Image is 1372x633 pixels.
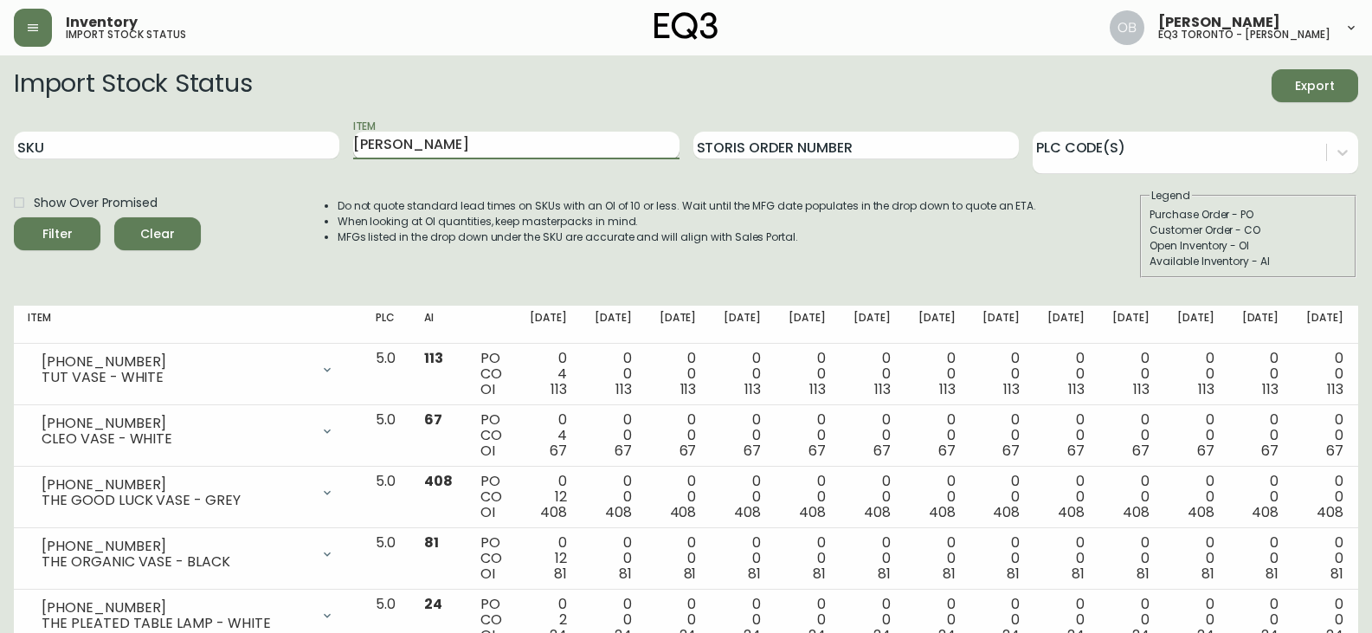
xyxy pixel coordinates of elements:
div: [PHONE_NUMBER]THE ORGANIC VASE - BLACK [28,535,348,573]
th: PLC [362,306,410,344]
th: [DATE] [905,306,969,344]
span: 67 [1326,441,1343,461]
div: 0 0 [1177,351,1214,397]
div: 0 0 [918,412,956,459]
h2: Import Stock Status [14,69,252,102]
div: 0 0 [1242,535,1279,582]
span: Clear [128,223,187,245]
th: [DATE] [1163,306,1228,344]
div: 0 0 [918,351,956,397]
span: Inventory [66,16,138,29]
span: 113 [680,379,697,399]
div: 0 0 [982,412,1020,459]
span: 408 [1188,502,1214,522]
span: 408 [1123,502,1150,522]
div: 0 0 [724,412,761,459]
span: 67 [1132,441,1150,461]
div: 0 0 [789,535,826,582]
span: 81 [1072,564,1085,584]
span: 408 [1252,502,1279,522]
span: 81 [619,564,632,584]
div: 0 0 [724,474,761,520]
div: THE PLEATED TABLE LAMP - WHITE [42,616,310,631]
span: 113 [424,348,443,368]
div: 0 0 [1112,535,1150,582]
div: [PHONE_NUMBER] [42,416,310,431]
td: 5.0 [362,405,410,467]
span: 67 [615,441,632,461]
th: [DATE] [516,306,581,344]
div: 0 0 [1242,351,1279,397]
li: MFGs listed in the drop down under the SKU are accurate and will align with Sales Portal. [338,229,1037,245]
div: 0 0 [1047,535,1085,582]
th: [DATE] [1098,306,1163,344]
div: [PHONE_NUMBER]THE GOOD LUCK VASE - GREY [28,474,348,512]
div: THE GOOD LUCK VASE - GREY [42,493,310,508]
th: [DATE] [775,306,840,344]
span: 81 [424,533,439,552]
span: OI [480,564,495,584]
div: 0 12 [530,535,567,582]
div: TUT VASE - WHITE [42,370,310,385]
div: 0 0 [1112,412,1150,459]
button: Export [1272,69,1358,102]
th: Item [14,306,362,344]
legend: Legend [1150,188,1192,203]
div: 0 0 [1177,474,1214,520]
th: AI [410,306,467,344]
div: 0 4 [530,351,567,397]
th: [DATE] [710,306,775,344]
div: Available Inventory - AI [1150,254,1347,269]
span: 81 [943,564,956,584]
th: [DATE] [581,306,646,344]
div: 0 0 [595,351,632,397]
div: 0 0 [660,351,697,397]
span: 81 [1330,564,1343,584]
div: PO CO [480,351,502,397]
span: 67 [1197,441,1214,461]
div: 0 0 [1177,412,1214,459]
div: Open Inventory - OI [1150,238,1347,254]
div: Purchase Order - PO [1150,207,1347,223]
span: Export [1285,75,1344,97]
span: 408 [540,502,567,522]
img: logo [654,12,718,40]
td: 5.0 [362,467,410,528]
div: 0 0 [660,474,697,520]
div: 0 0 [789,412,826,459]
span: 113 [1327,379,1343,399]
div: THE ORGANIC VASE - BLACK [42,554,310,570]
span: 408 [1317,502,1343,522]
span: 81 [1137,564,1150,584]
div: CLEO VASE - WHITE [42,431,310,447]
span: 113 [744,379,761,399]
div: 0 0 [918,535,956,582]
th: [DATE] [1034,306,1098,344]
h5: eq3 toronto - [PERSON_NAME] [1158,29,1330,40]
span: 408 [799,502,826,522]
div: 0 0 [918,474,956,520]
div: 0 0 [1306,351,1343,397]
div: [PHONE_NUMBER] [42,600,310,616]
span: 24 [424,594,442,614]
div: 0 0 [853,412,891,459]
span: 67 [744,441,761,461]
div: 0 0 [660,535,697,582]
span: [PERSON_NAME] [1158,16,1280,29]
span: 408 [864,502,891,522]
div: 0 0 [724,351,761,397]
div: 0 0 [595,535,632,582]
button: Filter [14,217,100,250]
span: 67 [873,441,891,461]
span: 408 [734,502,761,522]
span: 67 [1067,441,1085,461]
span: 113 [551,379,567,399]
span: 81 [1007,564,1020,584]
div: 0 0 [853,535,891,582]
div: 0 0 [853,351,891,397]
div: [PHONE_NUMBER]CLEO VASE - WHITE [28,412,348,450]
span: 408 [670,502,697,522]
span: 81 [813,564,826,584]
div: 0 0 [1242,474,1279,520]
div: 0 0 [982,474,1020,520]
